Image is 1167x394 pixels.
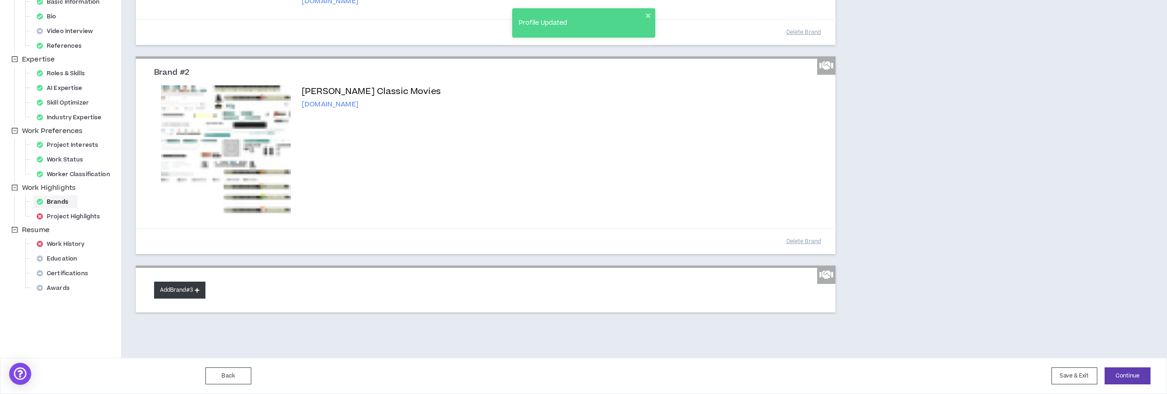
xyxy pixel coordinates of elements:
[11,227,18,233] span: minus-square
[33,153,92,166] div: Work Status
[20,126,84,137] span: Work Preferences
[20,225,51,236] span: Resume
[33,25,102,38] div: Video Interview
[302,85,441,98] p: [PERSON_NAME] Classic Movies
[33,82,92,94] div: AI Expertise
[33,168,119,181] div: Worker Classification
[33,111,111,124] div: Industry Expertise
[20,183,77,194] span: Work Highlights
[154,68,824,78] h3: Brand #2
[22,183,76,193] span: Work Highlights
[11,128,18,134] span: minus-square
[1051,367,1097,384] button: Save & Exit
[33,195,77,208] div: Brands
[11,184,18,191] span: minus-square
[33,210,109,223] div: Project Highlights
[22,55,55,64] span: Expertise
[33,238,94,250] div: Work History
[33,282,79,294] div: Awards
[22,126,83,136] span: Work Preferences
[161,85,291,215] img: Turner Classic Movies
[33,96,98,109] div: Skill Optimizer
[20,54,56,65] span: Expertise
[33,267,97,280] div: Certifications
[205,367,251,384] button: Back
[302,100,441,109] p: [DOMAIN_NAME]
[33,139,107,151] div: Project Interests
[33,10,66,23] div: Bio
[154,282,205,299] button: AddBrand#3
[516,16,645,31] div: Profile Updated
[9,363,31,385] div: Open Intercom Messenger
[645,12,652,19] button: close
[33,252,86,265] div: Education
[11,56,18,62] span: minus-square
[780,233,826,250] button: Delete Brand
[780,24,826,40] button: Delete Brand
[33,39,91,52] div: References
[1105,367,1150,384] button: Continue
[33,67,94,80] div: Roles & Skills
[22,225,50,235] span: Resume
